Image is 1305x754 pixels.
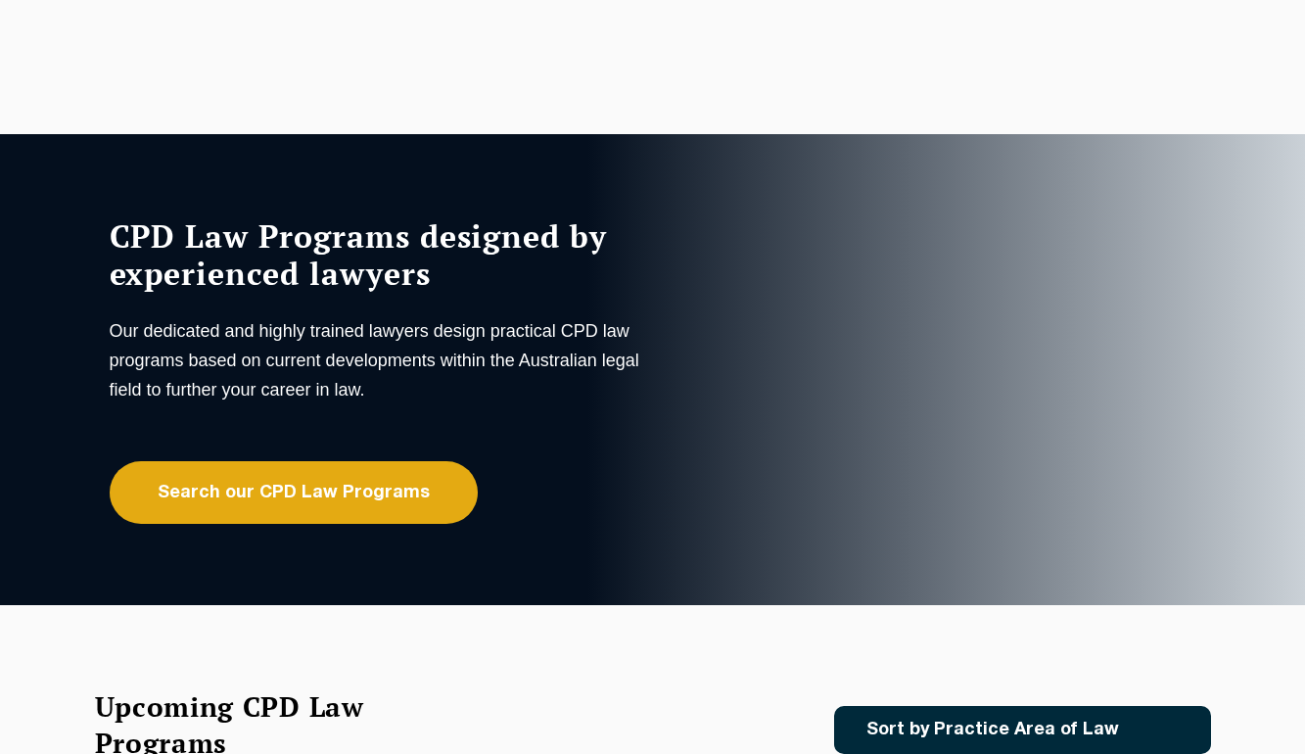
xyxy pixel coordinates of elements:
a: Sort by Practice Area of Law [834,706,1211,754]
img: Icon [1150,722,1173,738]
h1: CPD Law Programs designed by experienced lawyers [110,217,648,292]
a: Search our CPD Law Programs [110,461,478,524]
p: Our dedicated and highly trained lawyers design practical CPD law programs based on current devel... [110,316,648,404]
